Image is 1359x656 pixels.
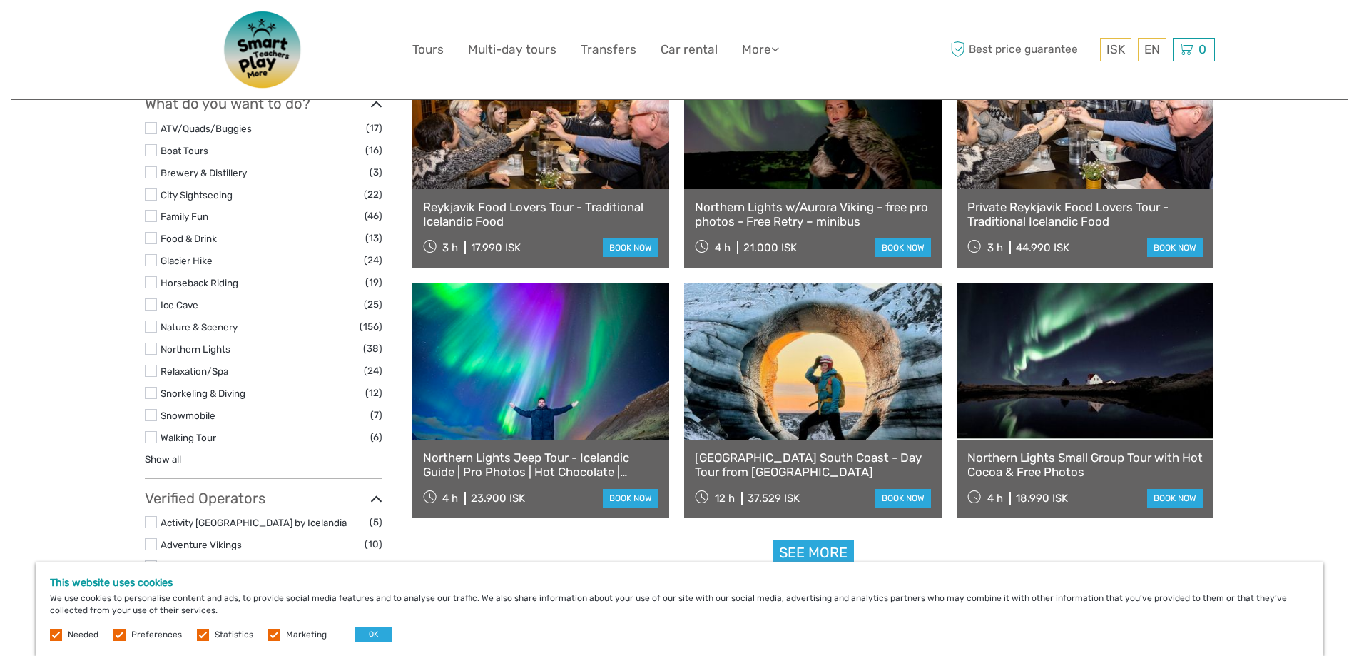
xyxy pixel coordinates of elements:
div: 18.990 ISK [1016,492,1068,505]
h3: What do you want to do? [145,95,382,112]
a: Arctic Adventures [161,561,240,572]
a: Northern Lights Small Group Tour with Hot Cocoa & Free Photos [967,450,1203,480]
a: [GEOGRAPHIC_DATA] South Coast - Day Tour from [GEOGRAPHIC_DATA] [695,450,931,480]
a: Tours [412,39,444,60]
a: Northern Lights w/Aurora Viking - free pro photos - Free Retry – minibus [695,200,931,229]
a: book now [875,238,931,257]
a: City Sightseeing [161,189,233,201]
span: (10) [365,536,382,552]
span: (7) [370,407,382,423]
p: We're away right now. Please check back later! [20,25,161,36]
a: Relaxation/Spa [161,365,228,377]
label: Preferences [131,629,182,641]
a: Boat Tours [161,145,208,156]
div: 44.990 ISK [1016,241,1069,254]
a: Adventure Vikings [161,539,242,550]
a: Horseback Riding [161,277,238,288]
a: Transfers [581,39,636,60]
a: Snorkeling & Diving [161,388,245,399]
label: Statistics [215,629,253,641]
button: Open LiveChat chat widget [164,22,181,39]
span: (6) [370,558,382,575]
span: (19) [365,274,382,291]
a: ATV/Quads/Buggies [161,123,252,134]
a: Car rental [661,39,718,60]
span: (3) [370,164,382,181]
span: (12) [365,385,382,401]
a: Ice Cave [161,299,198,311]
div: 21.000 ISK [743,241,797,254]
div: We use cookies to personalise content and ads, to provide social media features and to analyse ou... [36,562,1323,656]
span: (13) [365,230,382,246]
span: 12 h [715,492,735,505]
a: Show all [145,453,181,465]
span: (5) [370,514,382,530]
a: Snowmobile [161,410,215,421]
span: 3 h [987,241,1003,254]
a: Family Fun [161,211,208,222]
a: Brewery & Distillery [161,167,247,178]
label: Marketing [286,629,327,641]
div: 23.900 ISK [471,492,525,505]
button: OK [355,627,392,642]
a: book now [875,489,931,508]
span: (17) [366,120,382,136]
a: Glacier Hike [161,255,213,266]
a: Food & Drink [161,233,217,244]
span: 4 h [442,492,458,505]
a: Activity [GEOGRAPHIC_DATA] by Icelandia [161,517,347,528]
a: Northern Lights Jeep Tour - Icelandic Guide | Pro Photos | Hot Chocolate | Storytelling [423,450,659,480]
a: Walking Tour [161,432,216,443]
span: ISK [1106,42,1125,56]
a: More [742,39,779,60]
a: Multi-day tours [468,39,556,60]
span: (22) [364,186,382,203]
span: (156) [360,318,382,335]
a: See more [773,540,854,566]
span: 3 h [442,241,458,254]
h3: Verified Operators [145,490,382,507]
div: 37.529 ISK [748,492,800,505]
span: (46) [365,208,382,224]
a: Northern Lights [161,343,230,355]
span: (25) [364,296,382,313]
a: book now [603,238,658,257]
span: (24) [364,252,382,268]
a: Reykjavik Food Lovers Tour - Traditional Icelandic Food [423,200,659,229]
span: Best price guarantee [947,38,1096,61]
a: Private Reykjavik Food Lovers Tour - Traditional Icelandic Food [967,200,1203,229]
div: EN [1138,38,1166,61]
span: (16) [365,142,382,158]
h5: This website uses cookies [50,577,1309,589]
label: Needed [68,629,98,641]
img: 3577-08614e58-788b-417f-8607-12aa916466bf_logo_big.png [206,11,320,89]
span: 0 [1196,42,1208,56]
span: 4 h [715,241,731,254]
a: book now [1147,489,1203,508]
span: (24) [364,363,382,379]
a: book now [1147,238,1203,257]
div: 17.990 ISK [471,241,521,254]
a: Nature & Scenery [161,321,238,333]
span: (38) [363,340,382,357]
span: (6) [370,429,382,445]
span: 4 h [987,492,1003,505]
a: book now [603,489,658,508]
